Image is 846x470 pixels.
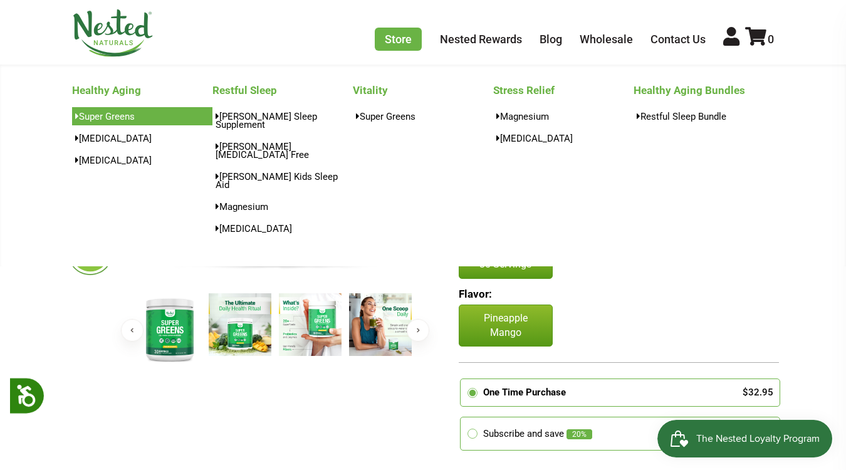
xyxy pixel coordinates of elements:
[650,33,706,46] a: Contact Us
[493,107,634,125] a: Magnesium
[375,28,422,51] a: Store
[459,305,553,347] p: Pineapple Mango
[580,33,633,46] a: Wholesale
[745,33,774,46] a: 0
[768,33,774,46] span: 0
[212,137,353,164] a: [PERSON_NAME][MEDICAL_DATA] Free
[212,167,353,194] a: [PERSON_NAME] Kids Sleep Aid
[407,319,429,342] button: Next
[349,293,412,356] img: Super Greens - Pineapple Mango
[540,33,562,46] a: Blog
[459,288,492,300] b: Flavor:
[212,197,353,216] a: Magnesium
[209,293,271,356] img: Super Greens - Pineapple Mango
[72,129,212,147] a: [MEDICAL_DATA]
[72,151,212,169] a: [MEDICAL_DATA]
[121,319,144,342] button: Previous
[493,129,634,147] a: [MEDICAL_DATA]
[212,80,353,100] a: Restful Sleep
[657,420,833,457] iframe: Button to open loyalty program pop-up
[634,80,774,100] a: Healthy Aging Bundles
[212,219,353,238] a: [MEDICAL_DATA]
[212,107,353,133] a: [PERSON_NAME] Sleep Supplement
[72,107,212,125] a: Super Greens
[72,80,212,100] a: Healthy Aging
[634,107,774,125] a: Restful Sleep Bundle
[440,33,522,46] a: Nested Rewards
[279,293,342,356] img: Super Greens - Pineapple Mango
[493,80,634,100] a: Stress Relief
[353,80,493,100] a: Vitality
[72,9,154,57] img: Nested Naturals
[138,293,201,365] img: Super Greens - Pineapple Mango
[353,107,493,125] a: Super Greens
